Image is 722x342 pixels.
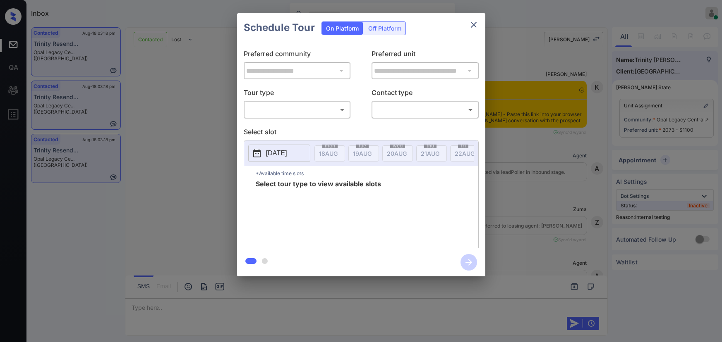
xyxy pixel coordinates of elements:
[372,49,479,62] p: Preferred unit
[322,22,363,35] div: On Platform
[372,88,479,101] p: Contact type
[266,148,287,158] p: [DATE]
[237,13,321,42] h2: Schedule Tour
[248,145,310,162] button: [DATE]
[364,22,405,35] div: Off Platform
[244,49,351,62] p: Preferred community
[256,180,381,247] span: Select tour type to view available slots
[244,88,351,101] p: Tour type
[244,127,479,140] p: Select slot
[256,166,478,180] p: *Available time slots
[465,17,482,33] button: close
